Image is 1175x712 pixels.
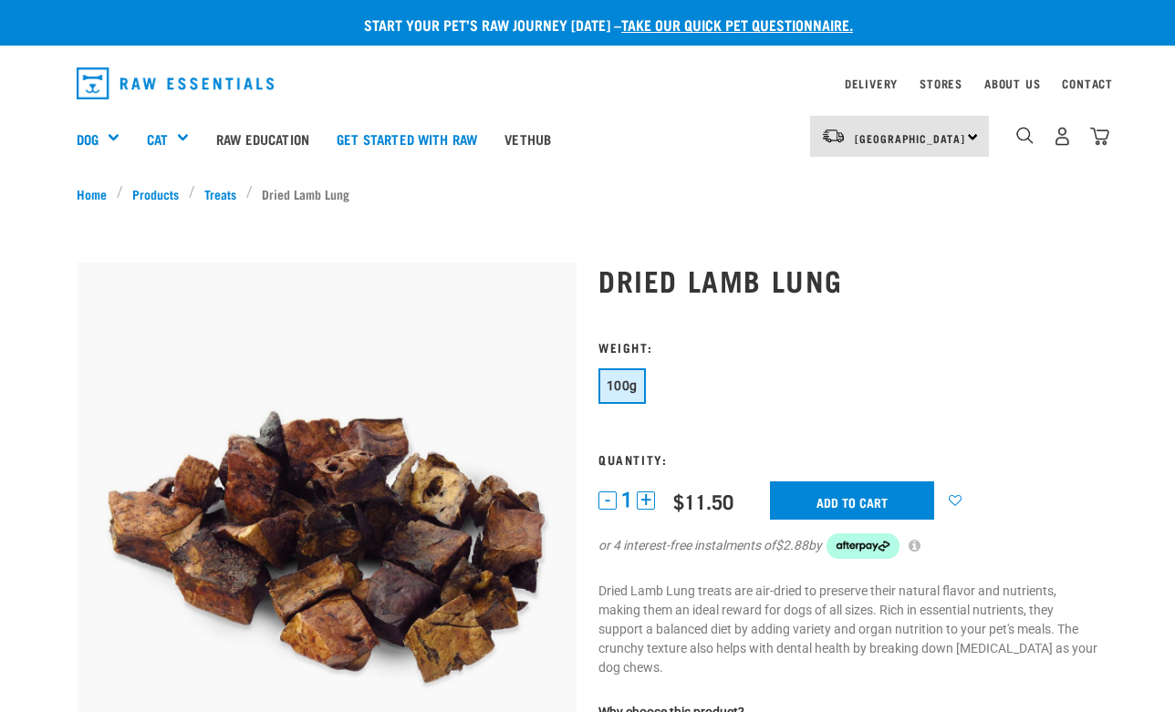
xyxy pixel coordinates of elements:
[821,128,846,144] img: van-moving.png
[673,490,733,512] div: $11.50
[621,490,632,510] span: 1
[77,184,117,203] a: Home
[123,184,189,203] a: Products
[1053,127,1072,146] img: user.png
[323,102,491,175] a: Get started with Raw
[203,102,323,175] a: Raw Education
[1090,127,1109,146] img: home-icon@2x.png
[845,80,898,87] a: Delivery
[598,491,617,510] button: -
[770,481,934,520] input: Add to cart
[855,135,965,141] span: [GEOGRAPHIC_DATA]
[195,184,246,203] a: Treats
[598,533,1098,559] div: or 4 interest-free instalments of by
[147,129,168,150] a: Cat
[62,60,1113,107] nav: dropdown navigation
[77,184,1098,203] nav: breadcrumbs
[598,452,1098,466] h3: Quantity:
[77,129,99,150] a: Dog
[598,340,1098,354] h3: Weight:
[637,491,655,510] button: +
[1062,80,1113,87] a: Contact
[598,368,646,404] button: 100g
[77,67,274,99] img: Raw Essentials Logo
[775,536,808,555] span: $2.88
[491,102,565,175] a: Vethub
[827,533,899,559] img: Afterpay
[607,378,638,393] span: 100g
[1016,127,1034,144] img: home-icon-1@2x.png
[598,263,1098,296] h1: Dried Lamb Lung
[621,20,853,28] a: take our quick pet questionnaire.
[920,80,962,87] a: Stores
[984,80,1040,87] a: About Us
[598,582,1098,677] p: Dried Lamb Lung treats are air-dried to preserve their natural flavor and nutrients, making them ...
